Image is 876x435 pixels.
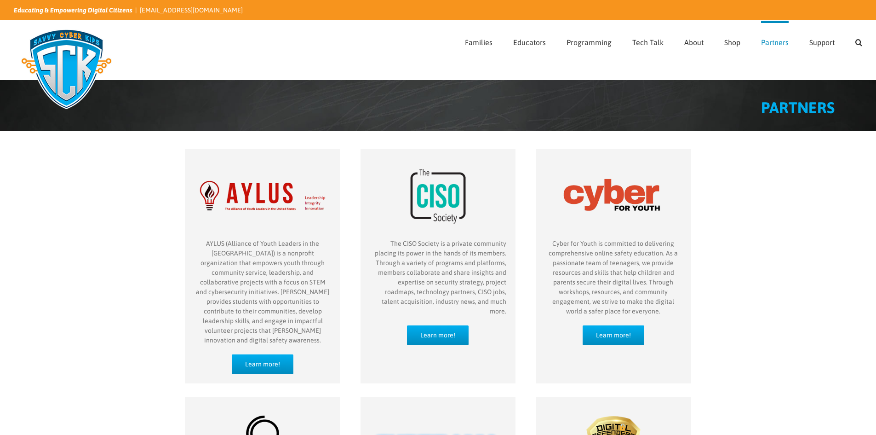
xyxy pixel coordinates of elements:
[809,21,835,61] a: Support
[684,21,704,61] a: About
[809,39,835,46] span: Support
[465,21,492,61] a: Families
[370,239,506,316] p: The CISO Society is a private community placing its power in the hands of its members. Through a ...
[724,39,740,46] span: Shop
[194,401,331,409] a: partner-cyber-collective
[583,325,644,345] a: Learn more!
[370,153,506,161] a: partner-CISO-Society
[596,331,631,339] span: Learn more!
[194,154,331,239] img: AYLUS
[545,401,681,409] a: partner-Digital-Defenders
[545,239,681,316] p: Cyber for Youth is committed to delivering comprehensive online safety education. As a passionate...
[761,99,835,116] span: PARTNERS
[567,39,612,46] span: Programming
[684,39,704,46] span: About
[245,360,280,368] span: Learn more!
[545,154,681,239] img: Cyber for Youth
[465,39,492,46] span: Families
[465,21,862,61] nav: Main Menu
[14,23,119,115] img: Savvy Cyber Kids Logo
[855,21,862,61] a: Search
[407,325,469,345] a: Learn more!
[194,153,331,161] a: partner-Aylus
[545,153,681,161] a: partner-Cyber-for-Youth
[724,21,740,61] a: Shop
[632,21,664,61] a: Tech Talk
[761,21,789,61] a: Partners
[232,354,293,374] a: Learn more!
[761,39,789,46] span: Partners
[370,401,506,409] a: partner-Cyberama
[194,239,331,345] p: AYLUS (Alliance of Youth Leaders in the [GEOGRAPHIC_DATA]) is a nonprofit organization that empow...
[567,21,612,61] a: Programming
[14,6,132,14] i: Educating & Empowering Digital Citizens
[370,154,506,239] img: CISO Society
[420,331,455,339] span: Learn more!
[632,39,664,46] span: Tech Talk
[513,39,546,46] span: Educators
[513,21,546,61] a: Educators
[140,6,243,14] a: [EMAIL_ADDRESS][DOMAIN_NAME]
